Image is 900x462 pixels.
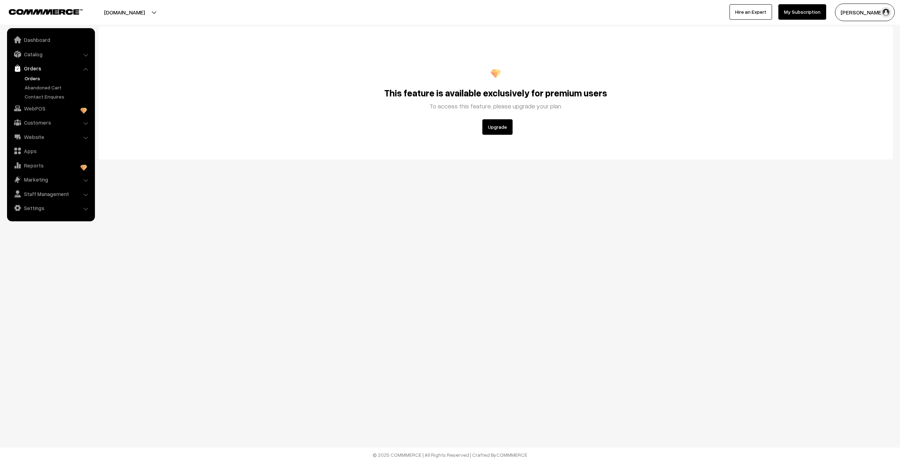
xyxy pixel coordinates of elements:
a: WebPOS [9,102,92,115]
a: Website [9,131,92,143]
a: Contact Enquires [23,93,92,100]
a: Orders [9,62,92,75]
a: My Subscription [778,4,826,20]
a: Reports [9,159,92,172]
a: Catalog [9,48,92,61]
a: Abandoned Cart [23,84,92,91]
a: Dashboard [9,33,92,46]
a: COMMMERCE [9,7,70,15]
p: To access this feature, please upgrade your plan. [320,101,671,111]
button: Upgrade [482,119,513,135]
a: Marketing [9,173,92,186]
img: COMMMERCE [9,9,83,14]
a: Orders [23,75,92,82]
a: Customers [9,116,92,129]
a: Settings [9,202,92,214]
img: premium.png [490,69,501,79]
a: Staff Management [9,188,92,200]
button: [PERSON_NAME] [835,4,895,21]
h2: This feature is available exclusively for premium users [320,88,671,99]
a: COMMMERCE [496,452,527,458]
a: Hire an Expert [729,4,772,20]
a: Apps [9,145,92,157]
img: user [881,7,891,18]
button: [DOMAIN_NAME] [79,4,169,21]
